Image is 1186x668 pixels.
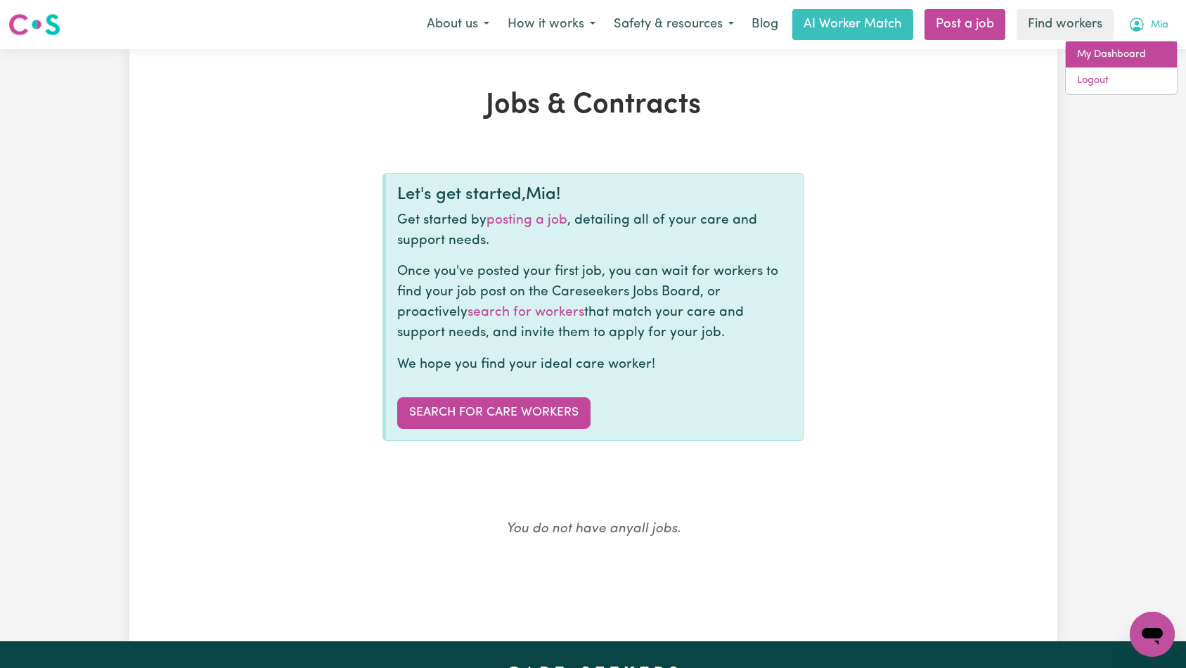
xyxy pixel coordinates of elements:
[498,10,605,39] button: How it works
[418,10,498,39] button: About us
[397,355,792,375] p: We hope you find your ideal care worker!
[1151,18,1168,33] span: Mia
[215,89,972,122] h1: Jobs & Contracts
[468,306,584,319] a: search for workers
[8,12,60,37] img: Careseekers logo
[1065,41,1178,95] div: My Account
[8,8,60,41] a: Careseekers logo
[1066,68,1177,94] a: Logout
[1119,10,1178,39] button: My Account
[1066,41,1177,68] a: My Dashboard
[1017,9,1114,40] a: Find workers
[486,214,567,227] a: posting a job
[397,262,792,343] p: Once you've posted your first job, you can wait for workers to find your job post on the Careseek...
[506,522,681,536] em: You do not have any all jobs .
[792,9,913,40] a: AI Worker Match
[605,10,743,39] button: Safety & resources
[924,9,1005,40] a: Post a job
[397,397,591,428] a: Search for care workers
[743,9,787,40] a: Blog
[397,211,792,252] p: Get started by , detailing all of your care and support needs.
[397,185,792,205] div: Let's get started, Mia !
[1130,612,1175,657] iframe: Button to launch messaging window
